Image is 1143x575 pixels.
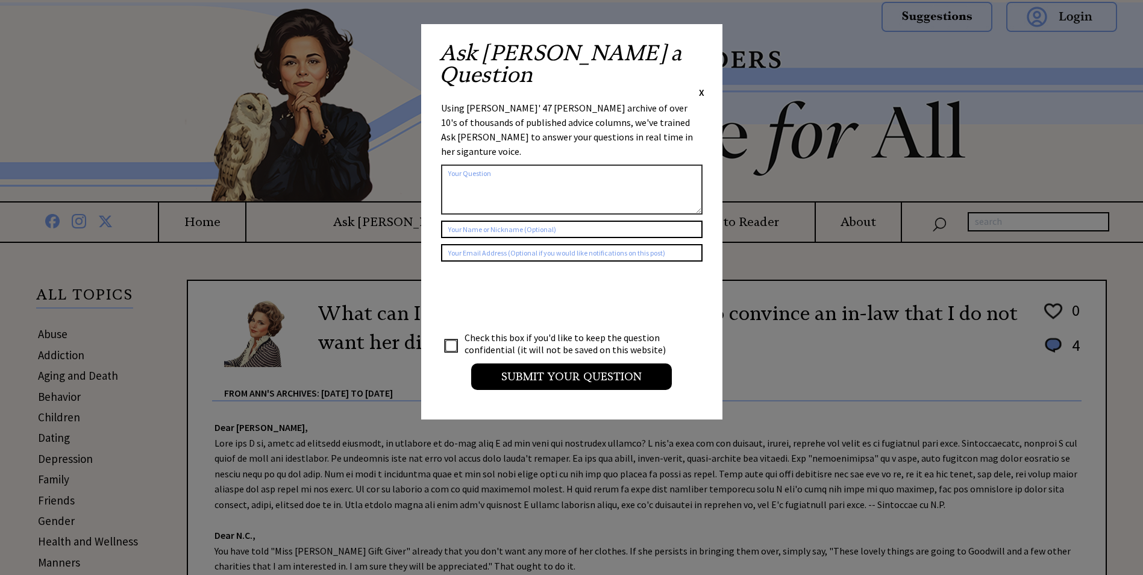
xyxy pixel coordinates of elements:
[439,42,704,86] h2: Ask [PERSON_NAME] a Question
[441,101,703,159] div: Using [PERSON_NAME]' 47 [PERSON_NAME] archive of over 10's of thousands of published advice colum...
[464,331,677,356] td: Check this box if you'd like to keep the question confidential (it will not be saved on this webs...
[471,363,672,390] input: Submit your Question
[441,274,624,321] iframe: reCAPTCHA
[441,221,703,238] input: Your Name or Nickname (Optional)
[441,244,703,262] input: Your Email Address (Optional if you would like notifications on this post)
[699,86,704,98] span: X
